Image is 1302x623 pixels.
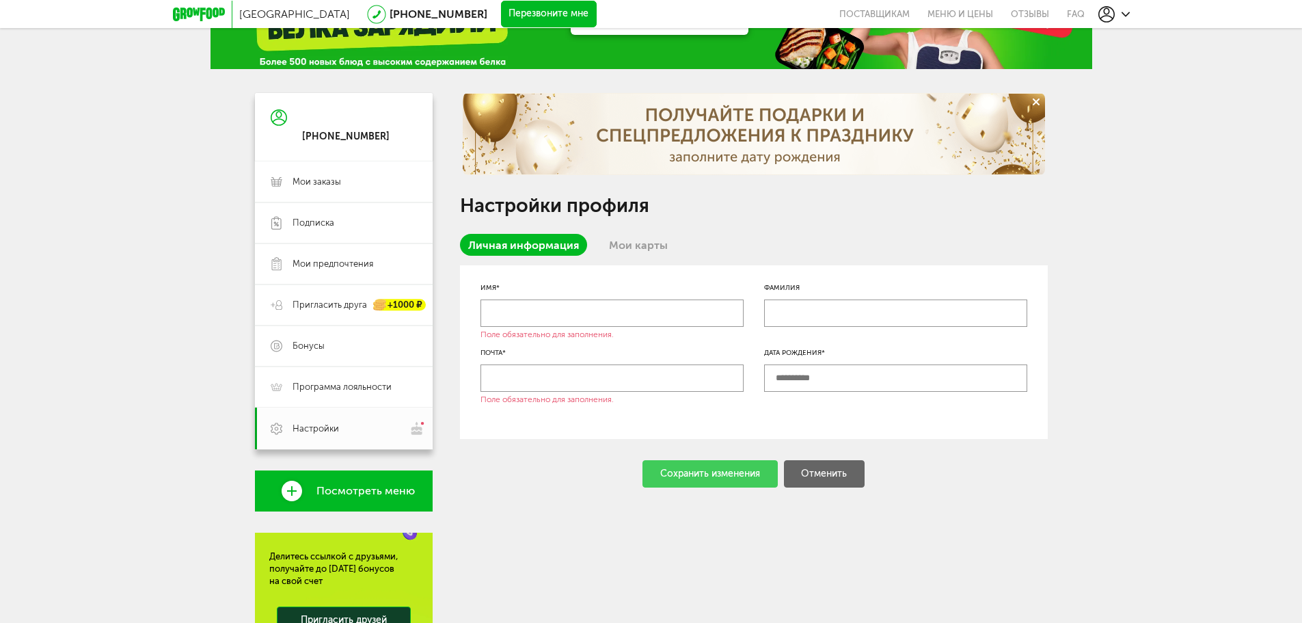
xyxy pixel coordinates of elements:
[390,8,487,21] a: [PHONE_NUMBER]
[293,340,325,352] span: Бонусы
[293,423,339,435] span: Настройки
[460,234,587,256] a: Личная информация
[764,347,1027,358] div: Дата рождения*
[293,176,341,188] span: Мои заказы
[293,258,373,270] span: Мои предпочтения
[601,234,676,256] a: Мои карты
[480,347,744,358] div: Почта*
[293,217,334,229] span: Подписка
[374,300,426,311] div: +1000 ₽
[480,395,614,404] div: Поле обязательно для заполнения.
[255,326,433,367] a: Бонусы
[302,131,390,143] div: [PHONE_NUMBER]
[293,381,392,393] span: Программа лояльности
[316,485,415,497] span: Посмотреть меню
[501,1,597,28] button: Перезвоните мне
[255,202,433,243] a: Подписка
[460,197,1048,215] h1: Настройки профиля
[269,551,418,587] div: Делитесь ссылкой с друзьями, получайте до [DATE] бонусов на свой счет
[480,330,614,339] div: Поле обязательно для заполнения.
[239,8,350,21] span: [GEOGRAPHIC_DATA]
[255,284,433,326] a: Пригласить друга +1000 ₽
[764,282,1027,293] div: Фамилия
[293,299,367,311] span: Пригласить друга
[255,161,433,202] a: Мои заказы
[255,243,433,284] a: Мои предпочтения
[255,367,433,408] a: Программа лояльности
[255,408,433,449] a: Настройки
[255,470,433,512] a: Посмотреть меню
